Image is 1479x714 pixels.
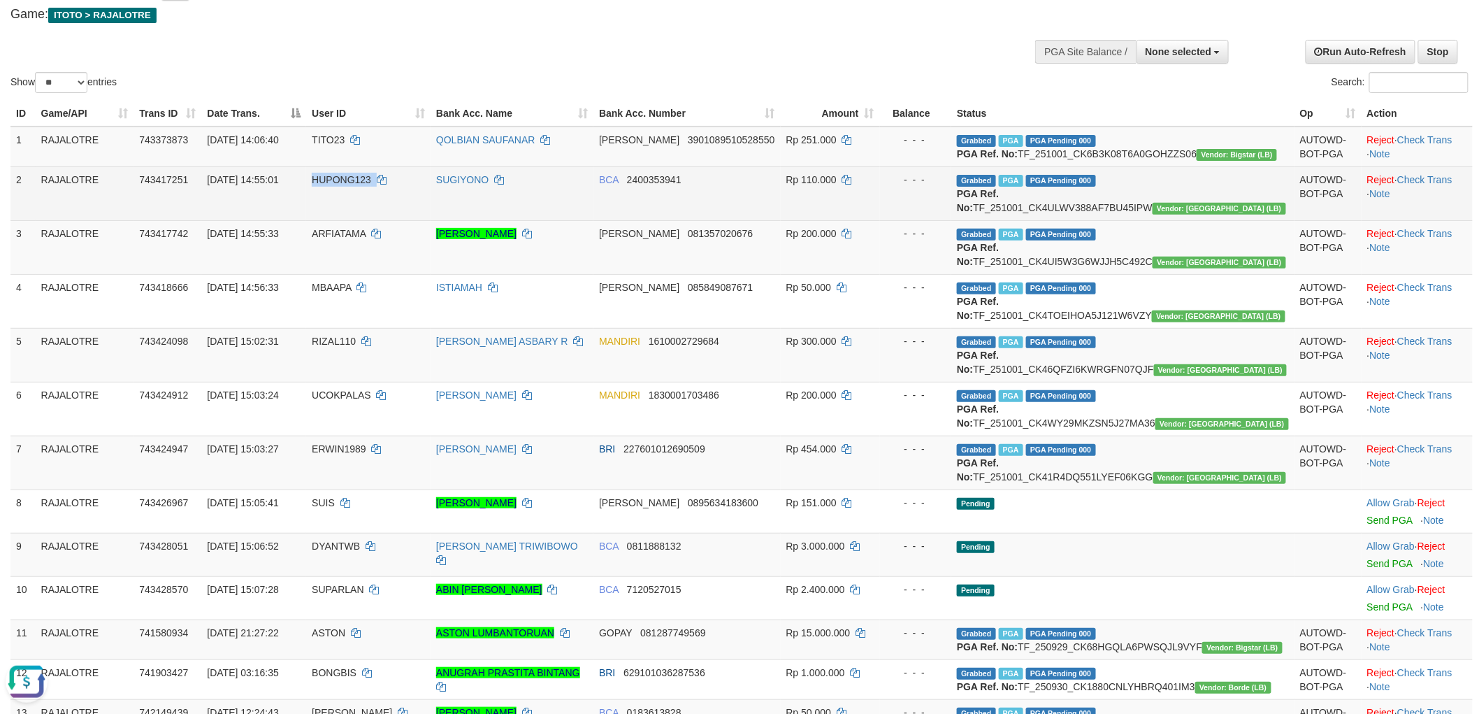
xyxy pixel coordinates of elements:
div: - - - [886,280,946,294]
div: - - - [886,496,946,510]
td: AUTOWD-BOT-PGA [1294,274,1362,328]
a: Note [1370,188,1391,199]
span: [DATE] 14:06:40 [207,134,278,145]
td: TF_251001_CK46QFZI6KWRGFN07QJF [951,328,1294,382]
span: Vendor URL: https://dashboard.q2checkout.com/secure [1197,149,1277,161]
td: · · [1362,220,1473,274]
h4: Game: [10,8,972,22]
td: AUTOWD-BOT-PGA [1294,220,1362,274]
div: - - - [886,539,946,553]
a: Stop [1418,40,1458,64]
a: Note [1370,148,1391,159]
a: [PERSON_NAME] [436,390,517,401]
span: ARFIATAMA [312,228,366,239]
span: RIZAL110 [312,336,356,347]
span: [PERSON_NAME] [599,228,679,239]
span: 743373873 [139,134,188,145]
span: Pending [957,585,995,597]
span: Rp 300.000 [786,336,837,347]
b: PGA Ref. No: [957,681,1018,692]
td: AUTOWD-BOT-PGA [1294,127,1362,167]
span: BRI [599,667,615,678]
td: TF_251001_CK4ULWV388AF7BU45IPW [951,166,1294,220]
td: RAJALOTRE [36,436,134,490]
span: Grabbed [957,229,996,241]
td: 11 [10,620,36,659]
div: - - - [886,666,946,680]
span: TITO23 [312,134,345,145]
span: Pending [957,498,995,510]
div: - - - [886,388,946,402]
span: Marked by bbumaster [999,283,1023,294]
span: 743424947 [139,443,188,455]
a: Allow Grab [1367,584,1415,595]
th: Action [1362,101,1473,127]
span: Copy 0811888132 to clipboard [627,541,681,552]
span: [DATE] 15:05:41 [207,497,278,508]
td: · · [1362,659,1473,699]
b: PGA Ref. No: [957,641,1018,652]
span: 743417251 [139,174,188,185]
span: 743424912 [139,390,188,401]
div: - - - [886,173,946,187]
th: Game/API: activate to sort column ascending [36,101,134,127]
span: PGA Pending [1026,668,1096,680]
span: MANDIRI [599,390,640,401]
td: · [1362,490,1473,533]
th: Op: activate to sort column ascending [1294,101,1362,127]
a: Check Trans [1397,667,1452,678]
span: Grabbed [957,336,996,348]
span: Copy 1610002729684 to clipboard [649,336,719,347]
span: ITOTO > RAJALOTRE [48,8,157,23]
span: Copy 081357020676 to clipboard [688,228,753,239]
span: DYANTWB [312,541,360,552]
td: TF_251001_CK6B3K08T6A0GOHZZS06 [951,127,1294,167]
td: 10 [10,576,36,620]
th: Amount: activate to sort column ascending [781,101,880,127]
span: Grabbed [957,444,996,456]
b: PGA Ref. No: [957,148,1018,159]
td: · [1362,576,1473,620]
span: Rp 151.000 [786,497,837,508]
span: [DATE] 15:06:52 [207,541,278,552]
td: 9 [10,533,36,576]
label: Search: [1332,72,1469,93]
td: AUTOWD-BOT-PGA [1294,659,1362,699]
td: AUTOWD-BOT-PGA [1294,436,1362,490]
td: RAJALOTRE [36,576,134,620]
span: Copy 0895634183600 to clipboard [688,497,758,508]
td: 6 [10,382,36,436]
span: Pending [957,541,995,553]
td: 5 [10,328,36,382]
span: [DATE] 21:27:22 [207,627,278,638]
span: MANDIRI [599,336,640,347]
input: Search: [1369,72,1469,93]
td: 7 [10,436,36,490]
a: Note [1424,515,1445,526]
span: · [1367,541,1417,552]
span: 743428570 [139,584,188,595]
span: Rp 2.400.000 [786,584,845,595]
span: PGA Pending [1026,444,1096,456]
span: Rp 1.000.000 [786,667,845,678]
span: Rp 454.000 [786,443,837,455]
div: - - - [886,133,946,147]
a: Note [1370,457,1391,469]
span: HUPONG123 [312,174,371,185]
span: Grabbed [957,628,996,640]
a: Note [1370,296,1391,307]
td: TF_251001_CK4TOEIHOA5J121W6VZY [951,274,1294,328]
td: TF_250929_CK68HGQLA6PWSQJL9VYF [951,620,1294,659]
td: 1 [10,127,36,167]
td: TF_250930_CK1880CNLYHBRQ401IM3 [951,659,1294,699]
a: Note [1370,641,1391,652]
span: 743426967 [139,497,188,508]
th: Status [951,101,1294,127]
th: Balance [880,101,951,127]
td: · · [1362,328,1473,382]
span: Vendor URL: https://dashboard.q2checkout.com/secure [1202,642,1283,654]
span: UCOKPALAS [312,390,371,401]
a: Check Trans [1397,282,1452,293]
span: SUPARLAN [312,584,363,595]
span: [DATE] 15:07:28 [207,584,278,595]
